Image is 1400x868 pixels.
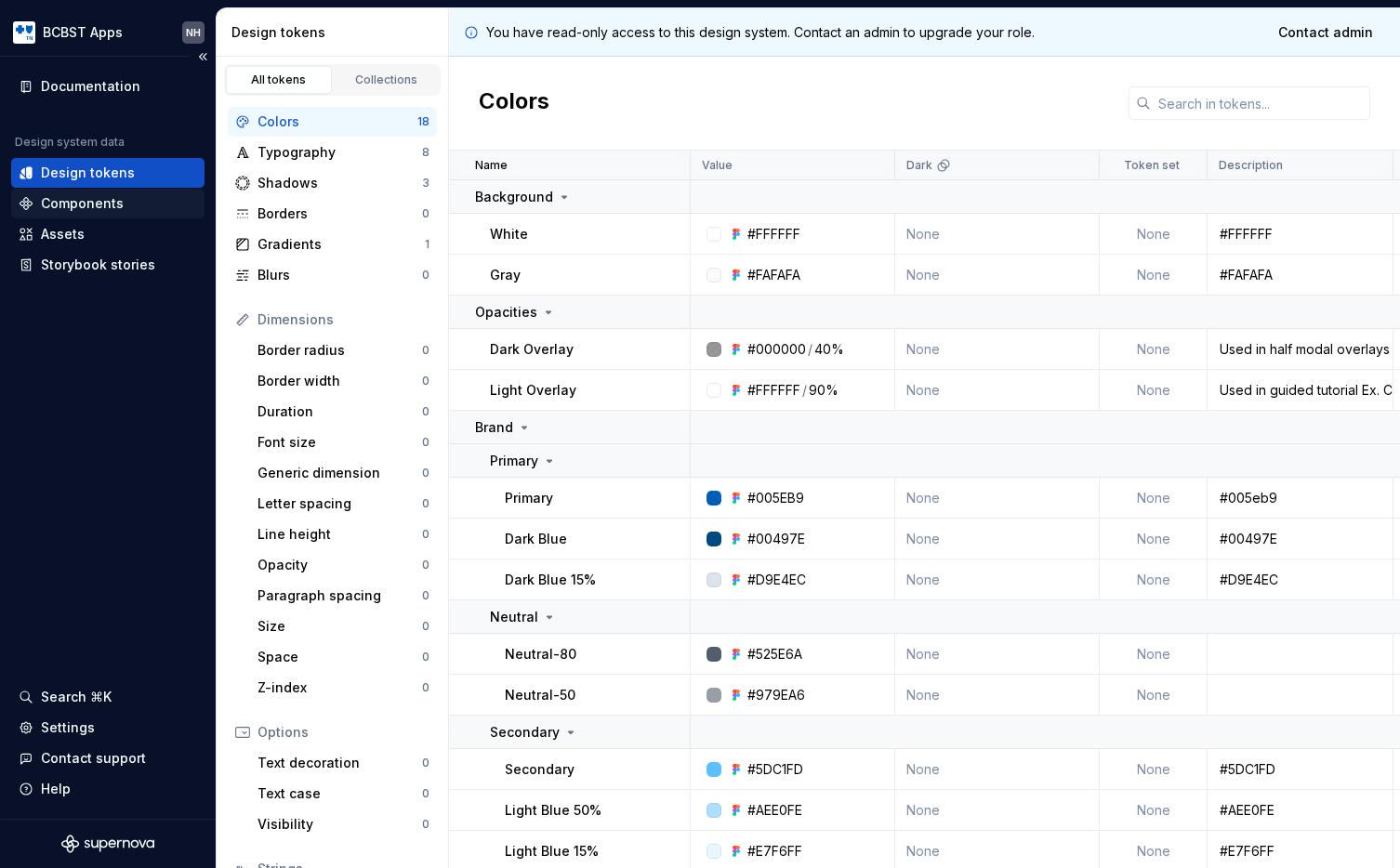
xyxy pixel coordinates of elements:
[1100,675,1208,716] td: None
[1208,266,1392,284] div: #FAFAFA
[809,381,839,400] div: 90%
[422,145,429,160] div: 8
[258,494,422,513] div: Letter spacing
[475,303,537,322] p: Opacities
[41,194,124,213] div: Components
[747,760,803,779] div: #5DC1FD
[505,760,575,779] p: Secondary
[258,678,422,697] div: Z-index
[1100,559,1208,600] td: None
[228,138,437,167] a: Typography8
[258,402,422,421] div: Duration
[250,397,437,427] a: Duration0
[747,645,802,664] div: #525E6A
[702,158,733,173] p: Value
[490,452,538,470] p: Primary
[41,225,85,243] div: Assets
[13,21,35,44] img: b44e7a6b-69a5-43df-ae42-963d7259159b.png
[490,608,538,626] p: Neutral
[422,496,429,511] div: 0
[747,686,805,704] div: #979EA6
[250,612,437,641] a: Size0
[1100,634,1208,675] td: None
[258,204,422,223] div: Borders
[228,168,437,198] a: Shadows3
[425,237,429,252] div: 1
[258,556,422,574] div: Opacity
[422,374,429,388] div: 0
[422,435,429,450] div: 0
[41,256,155,274] div: Storybook stories
[340,72,433,87] div: Collections
[479,86,549,120] h2: Colors
[1100,790,1208,831] td: None
[250,550,437,580] a: Opacity0
[250,519,437,549] a: Line height0
[1208,801,1392,820] div: #AEE0FE
[250,779,437,809] a: Text case0
[895,370,1100,411] td: None
[43,23,123,42] div: BCBST Apps
[1151,86,1370,120] input: Search in tokens...
[1208,760,1392,779] div: #5DC1FD
[422,619,429,634] div: 0
[258,784,422,803] div: Text case
[422,650,429,664] div: 0
[61,835,154,853] svg: Supernova Logo
[802,381,807,400] div: /
[490,340,574,359] p: Dark Overlay
[1208,530,1392,548] div: #00497E
[258,143,422,162] div: Typography
[422,206,429,221] div: 0
[747,225,800,243] div: #FFFFFF
[422,527,429,542] div: 0
[1208,489,1392,507] div: #005eb9
[258,341,422,360] div: Border radius
[422,343,429,358] div: 0
[258,235,425,254] div: Gradients
[747,489,804,507] div: #005EB9
[258,586,422,605] div: Paragraph spacing
[11,189,205,218] a: Components
[258,372,422,390] div: Border width
[747,266,800,284] div: #FAFAFA
[1208,571,1392,589] div: #D9E4EC
[895,519,1100,559] td: None
[258,617,422,636] div: Size
[186,25,201,40] div: NH
[231,23,441,42] div: Design tokens
[1278,23,1373,42] span: Contact admin
[505,801,601,820] p: Light Blue 50%
[814,340,844,359] div: 40%
[505,571,596,589] p: Dark Blue 15%
[895,675,1100,716] td: None
[250,489,437,519] a: Letter spacing0
[258,433,422,452] div: Font size
[258,648,422,666] div: Space
[422,786,429,801] div: 0
[422,466,429,480] div: 0
[11,158,205,188] a: Design tokens
[895,478,1100,519] td: None
[422,588,429,603] div: 0
[422,558,429,572] div: 0
[490,266,521,284] p: Gray
[250,642,437,672] a: Space0
[1208,381,1392,400] div: Used in guided tutorial Ex. Coachmarks
[41,749,146,768] div: Contact support
[1100,214,1208,255] td: None
[232,72,325,87] div: All tokens
[505,842,599,861] p: Light Blue 15%
[747,842,802,861] div: #E7F6FF
[1208,225,1392,243] div: #FFFFFF
[1100,255,1208,296] td: None
[1100,329,1208,370] td: None
[41,164,135,182] div: Design tokens
[747,381,800,400] div: #FFFFFF
[505,489,553,507] p: Primary
[258,266,422,284] div: Blurs
[11,682,205,712] button: Search ⌘K
[250,335,437,365] a: Border radius0
[15,135,125,150] div: Design system data
[258,525,422,544] div: Line height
